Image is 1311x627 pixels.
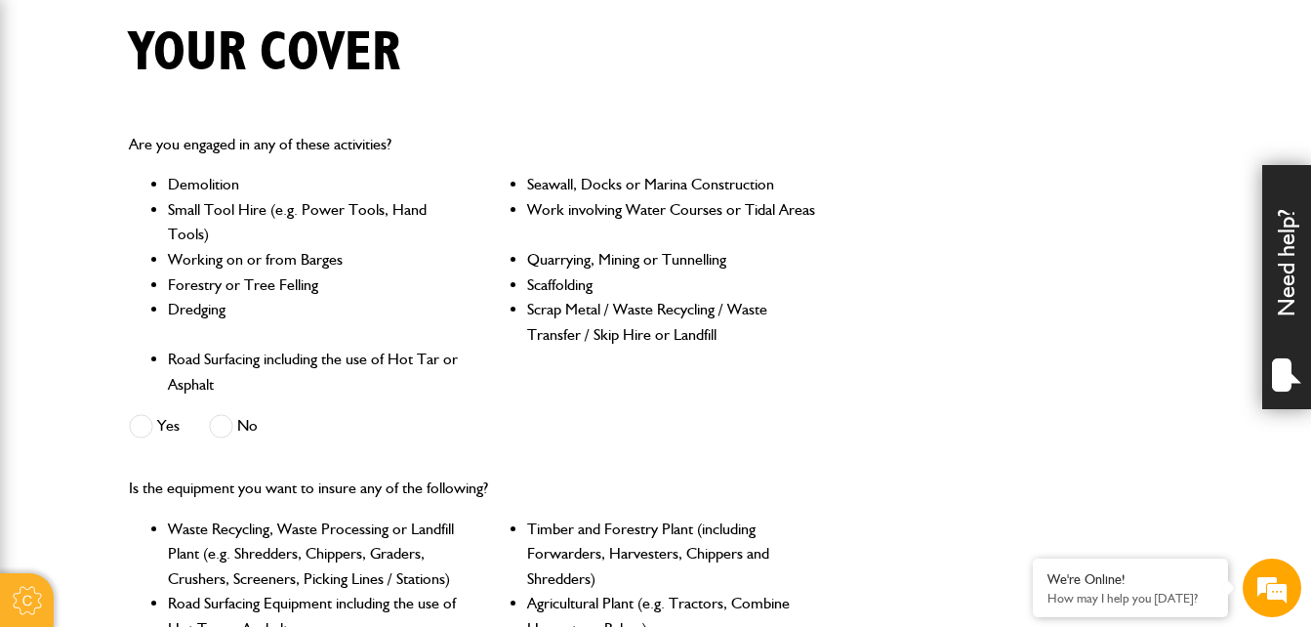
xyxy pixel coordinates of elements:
h1: Your cover [129,21,400,86]
p: Is the equipment you want to insure any of the following? [129,476,822,501]
label: No [209,414,258,439]
label: Yes [129,414,180,439]
li: Working on or from Barges [168,247,463,272]
li: Scaffolding [527,272,822,298]
li: Dredging [168,297,463,347]
li: Quarrying, Mining or Tunnelling [527,247,822,272]
li: Small Tool Hire (e.g. Power Tools, Hand Tools) [168,197,463,247]
li: Seawall, Docks or Marina Construction [527,172,822,197]
li: Scrap Metal / Waste Recycling / Waste Transfer / Skip Hire or Landfill [527,297,822,347]
li: Work involving Water Courses or Tidal Areas [527,197,822,247]
li: Road Surfacing including the use of Hot Tar or Asphalt [168,347,463,397]
p: Are you engaged in any of these activities? [129,132,822,157]
li: Waste Recycling, Waste Processing or Landfill Plant (e.g. Shredders, Chippers, Graders, Crushers,... [168,517,463,592]
li: Forestry or Tree Felling [168,272,463,298]
li: Timber and Forestry Plant (including Forwarders, Harvesters, Chippers and Shredders) [527,517,822,592]
li: Demolition [168,172,463,197]
div: We're Online! [1047,571,1213,588]
p: How may I help you today? [1047,591,1213,606]
div: Need help? [1262,165,1311,409]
